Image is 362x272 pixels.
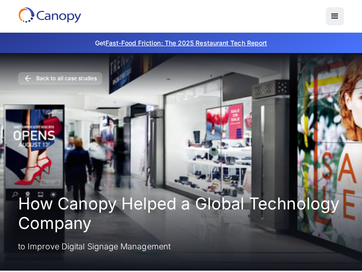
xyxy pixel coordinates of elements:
p: to Improve Digital Signage Management [18,240,344,253]
a: Back to all case studies [18,72,102,85]
h1: How Canopy Helped a Global Technology Company [18,194,344,233]
a: Fast-Food Friction: The 2025 Restaurant Tech Report [105,39,267,47]
div: Back to all case studies [36,76,97,81]
div: menu [326,7,344,25]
